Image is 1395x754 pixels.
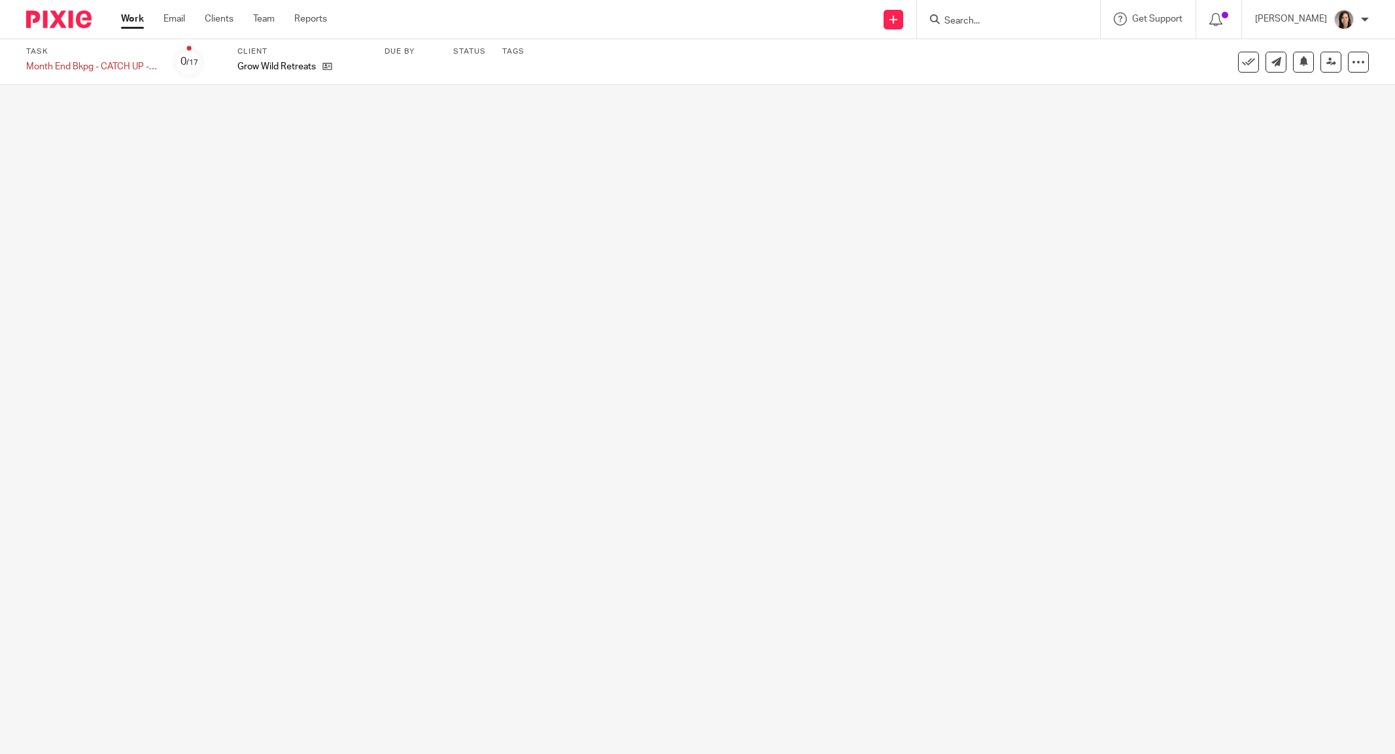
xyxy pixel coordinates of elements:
[943,16,1061,27] input: Search
[164,12,185,26] a: Email
[26,46,157,57] label: Task
[26,60,157,73] div: Month End Bkpg - CATCH UP - [DATE] to [DATE]
[1255,12,1327,26] p: [PERSON_NAME]
[26,60,157,73] div: Month End Bkpg - CATCH UP - Jan to Mar 2025
[322,61,332,71] i: Open client page
[1132,14,1182,24] span: Get Support
[1334,9,1354,30] img: Danielle%20photo.jpg
[237,60,316,73] p: Grow Wild Retreats
[26,10,92,28] img: Pixie
[453,46,486,57] label: Status
[121,12,144,26] a: Work
[294,12,327,26] a: Reports
[502,46,525,57] label: Tags
[186,59,198,66] small: /17
[237,46,368,57] label: Client
[205,12,233,26] a: Clients
[181,54,198,69] div: 0
[385,46,437,57] label: Due by
[253,12,275,26] a: Team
